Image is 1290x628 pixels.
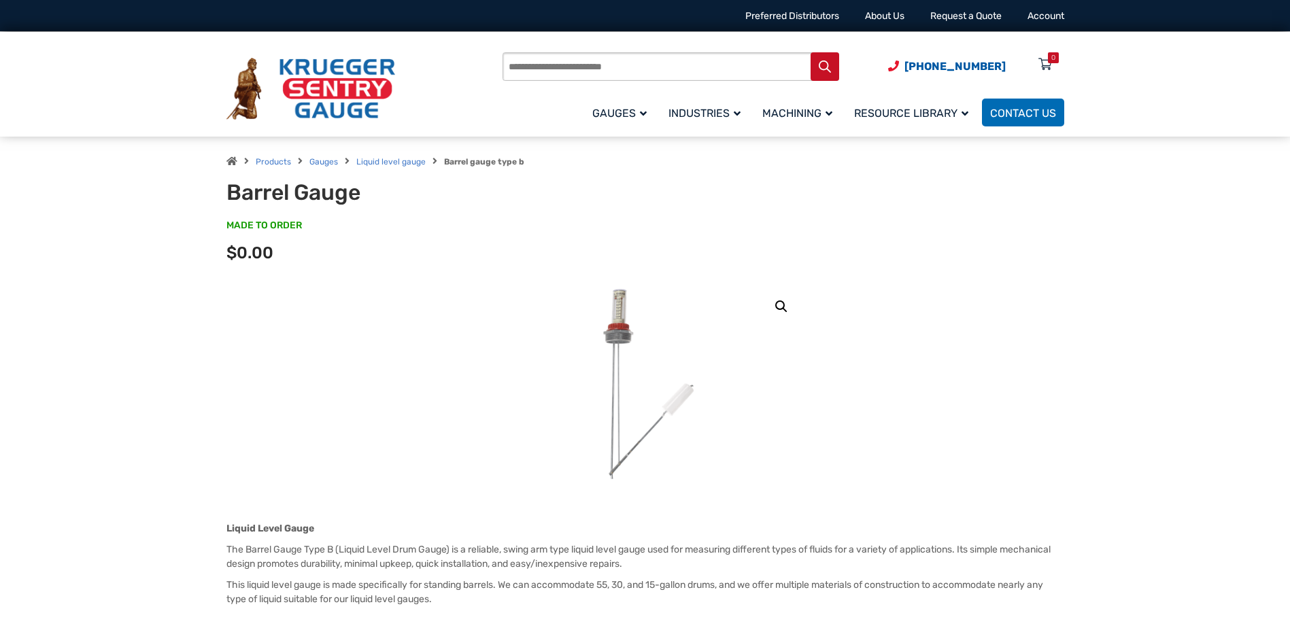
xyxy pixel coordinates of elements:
[592,107,647,120] span: Gauges
[356,157,426,167] a: Liquid level gauge
[745,10,839,22] a: Preferred Distributors
[660,97,754,128] a: Industries
[904,60,1006,73] span: [PHONE_NUMBER]
[226,542,1064,571] p: The Barrel Gauge Type B (Liquid Level Drum Gauge) is a reliable, swing arm type liquid level gaug...
[668,107,741,120] span: Industries
[1028,10,1064,22] a: Account
[888,58,1006,75] a: Phone Number (920) 434-8860
[769,294,794,319] a: View full-screen image gallery
[256,157,291,167] a: Products
[226,523,314,534] strong: Liquid Level Gauge
[226,219,302,232] span: MADE TO ORDER
[226,578,1064,606] p: This liquid level gauge is made specifically for standing barrels. We can accommodate 55, 30, and...
[865,10,904,22] a: About Us
[543,283,747,487] img: Barrel Gauge
[226,58,395,120] img: Krueger Sentry Gauge
[762,107,832,120] span: Machining
[584,97,660,128] a: Gauges
[854,107,968,120] span: Resource Library
[754,97,846,128] a: Machining
[1051,52,1055,63] div: 0
[444,157,524,167] strong: Barrel gauge type b
[846,97,982,128] a: Resource Library
[226,243,273,262] span: $0.00
[930,10,1002,22] a: Request a Quote
[982,99,1064,126] a: Contact Us
[226,179,562,205] h1: Barrel Gauge
[309,157,338,167] a: Gauges
[990,107,1056,120] span: Contact Us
